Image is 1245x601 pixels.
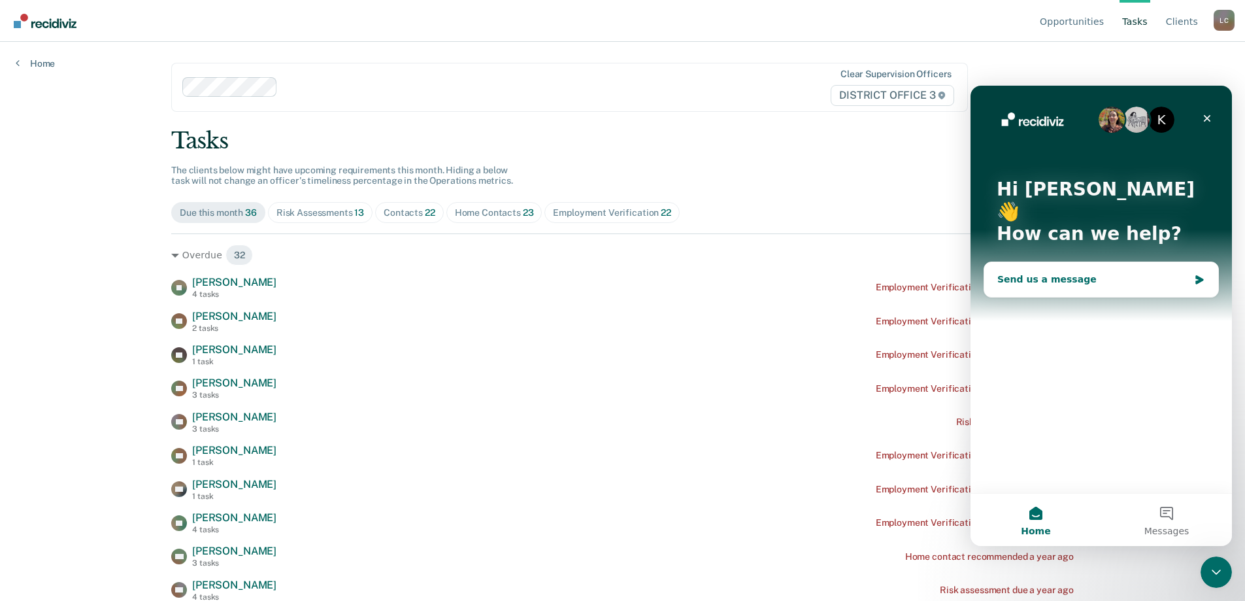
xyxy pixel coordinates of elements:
[276,207,364,218] div: Risk Assessments
[455,207,534,218] div: Home Contacts
[940,585,1074,596] div: Risk assessment due a year ago
[192,310,276,322] span: [PERSON_NAME]
[971,86,1232,546] iframe: Intercom live chat
[876,383,1074,394] div: Employment Verification recommended [DATE]
[876,316,1074,327] div: Employment Verification recommended [DATE]
[192,357,276,366] div: 1 task
[192,390,276,400] div: 3 tasks
[523,207,534,218] span: 23
[16,58,55,69] a: Home
[384,207,435,218] div: Contacts
[171,128,1074,154] div: Tasks
[192,324,276,333] div: 2 tasks
[192,525,276,534] div: 4 tasks
[956,417,1074,428] div: Risk assessment due [DATE]
[192,276,276,288] span: [PERSON_NAME]
[905,551,1074,562] div: Home contact recommended a year ago
[876,282,1074,293] div: Employment Verification recommended [DATE]
[192,579,276,591] span: [PERSON_NAME]
[192,343,276,356] span: [PERSON_NAME]
[180,207,257,218] div: Due this month
[192,424,276,434] div: 3 tasks
[425,207,435,218] span: 22
[1214,10,1235,31] div: L C
[661,207,671,218] span: 22
[245,207,257,218] span: 36
[192,411,276,423] span: [PERSON_NAME]
[192,290,276,299] div: 4 tasks
[876,349,1074,360] div: Employment Verification recommended [DATE]
[192,444,276,456] span: [PERSON_NAME]
[876,450,1074,461] div: Employment Verification recommended [DATE]
[192,458,276,467] div: 1 task
[192,511,276,524] span: [PERSON_NAME]
[876,484,1074,495] div: Employment Verification recommended [DATE]
[192,377,276,389] span: [PERSON_NAME]
[192,478,276,490] span: [PERSON_NAME]
[14,14,76,28] img: Recidiviz
[225,245,254,266] span: 32
[831,85,954,106] span: DISTRICT OFFICE 3
[1214,10,1235,31] button: Profile dropdown button
[171,165,513,186] span: The clients below might have upcoming requirements this month. Hiding a below task will not chang...
[876,517,1074,528] div: Employment Verification recommended [DATE]
[171,245,1074,266] div: Overdue 32
[354,207,364,218] span: 13
[1201,557,1232,588] iframe: Intercom live chat
[192,545,276,557] span: [PERSON_NAME]
[553,207,671,218] div: Employment Verification
[192,492,276,501] div: 1 task
[840,69,952,80] div: Clear supervision officers
[192,558,276,568] div: 3 tasks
